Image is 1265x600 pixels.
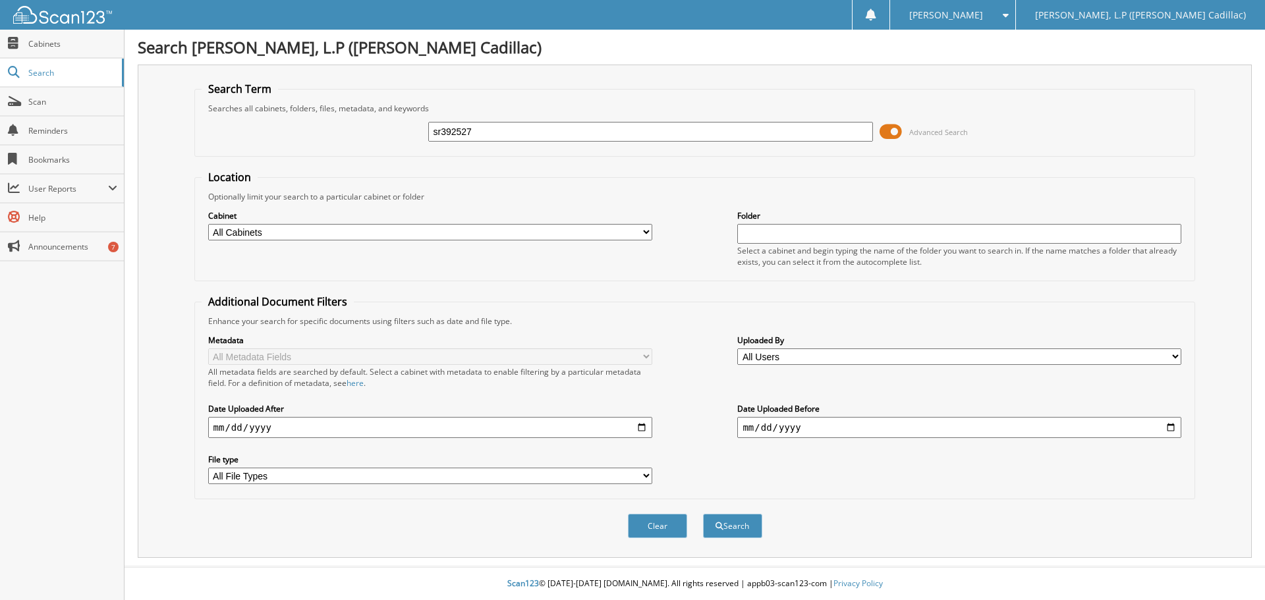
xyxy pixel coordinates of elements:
[208,403,652,414] label: Date Uploaded After
[28,38,117,49] span: Cabinets
[28,125,117,136] span: Reminders
[208,210,652,221] label: Cabinet
[833,578,883,589] a: Privacy Policy
[28,96,117,107] span: Scan
[737,417,1181,438] input: end
[703,514,762,538] button: Search
[347,377,364,389] a: here
[737,245,1181,267] div: Select a cabinet and begin typing the name of the folder you want to search in. If the name match...
[1035,11,1246,19] span: [PERSON_NAME], L.P ([PERSON_NAME] Cadillac)
[28,212,117,223] span: Help
[28,154,117,165] span: Bookmarks
[13,6,112,24] img: scan123-logo-white.svg
[737,335,1181,346] label: Uploaded By
[108,242,119,252] div: 7
[28,241,117,252] span: Announcements
[202,294,354,309] legend: Additional Document Filters
[208,335,652,346] label: Metadata
[202,82,278,96] legend: Search Term
[208,417,652,438] input: start
[202,191,1189,202] div: Optionally limit your search to a particular cabinet or folder
[737,403,1181,414] label: Date Uploaded Before
[202,103,1189,114] div: Searches all cabinets, folders, files, metadata, and keywords
[125,568,1265,600] div: © [DATE]-[DATE] [DOMAIN_NAME]. All rights reserved | appb03-scan123-com |
[737,210,1181,221] label: Folder
[28,67,115,78] span: Search
[28,183,108,194] span: User Reports
[208,454,652,465] label: File type
[909,127,968,137] span: Advanced Search
[507,578,539,589] span: Scan123
[208,366,652,389] div: All metadata fields are searched by default. Select a cabinet with metadata to enable filtering b...
[909,11,983,19] span: [PERSON_NAME]
[202,170,258,184] legend: Location
[628,514,687,538] button: Clear
[202,315,1189,327] div: Enhance your search for specific documents using filters such as date and file type.
[138,36,1252,58] h1: Search [PERSON_NAME], L.P ([PERSON_NAME] Cadillac)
